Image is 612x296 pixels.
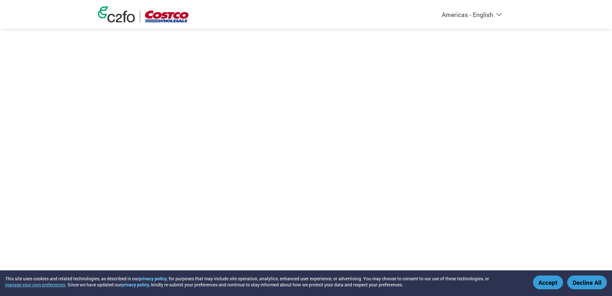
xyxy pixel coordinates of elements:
[145,11,189,22] img: Costco
[98,6,135,22] img: c2fo logo
[139,275,167,282] a: privacy policy
[5,282,65,288] button: manage your own preferences
[533,275,563,289] button: Accept
[5,275,524,288] div: This site uses cookies and related technologies, as described in our , for purposes that may incl...
[121,282,149,288] a: privacy policy
[567,275,607,289] button: Decline All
